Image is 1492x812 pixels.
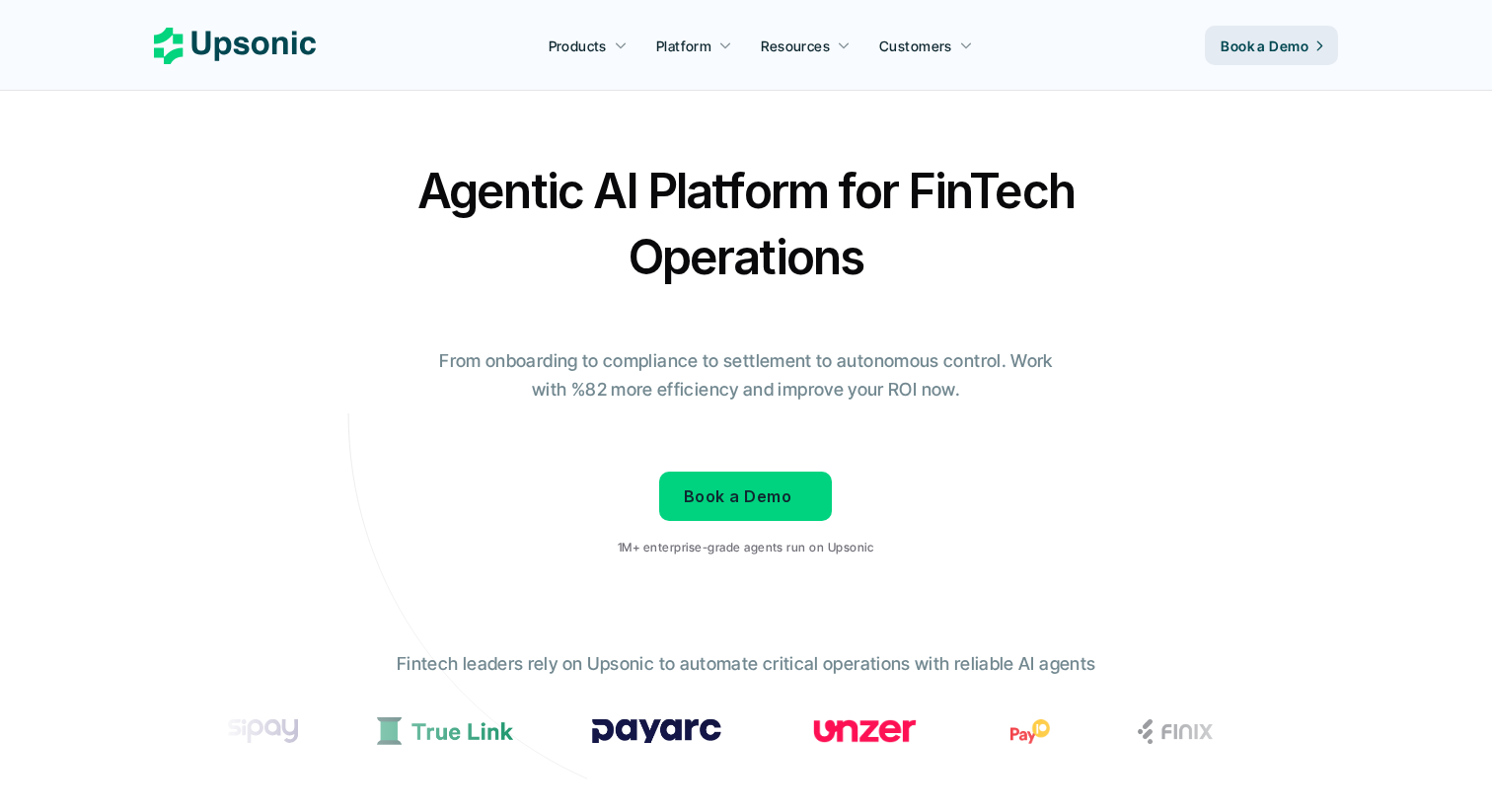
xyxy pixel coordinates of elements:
p: Resources [761,36,830,56]
h2: Agentic AI Platform for FinTech Operations [401,158,1091,290]
p: Book a Demo [684,482,791,511]
p: Products [549,36,607,56]
a: Book a Demo [659,472,832,521]
a: Products [537,28,639,63]
p: Platform [656,36,711,56]
p: Book a Demo [1221,36,1308,56]
p: From onboarding to compliance to settlement to autonomous control. Work with %82 more efficiency ... [425,347,1067,405]
a: Book a Demo [1205,26,1338,65]
p: 1M+ enterprise-grade agents run on Upsonic [618,541,873,554]
p: Fintech leaders rely on Upsonic to automate critical operations with reliable AI agents [397,650,1095,679]
p: Customers [879,36,952,56]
